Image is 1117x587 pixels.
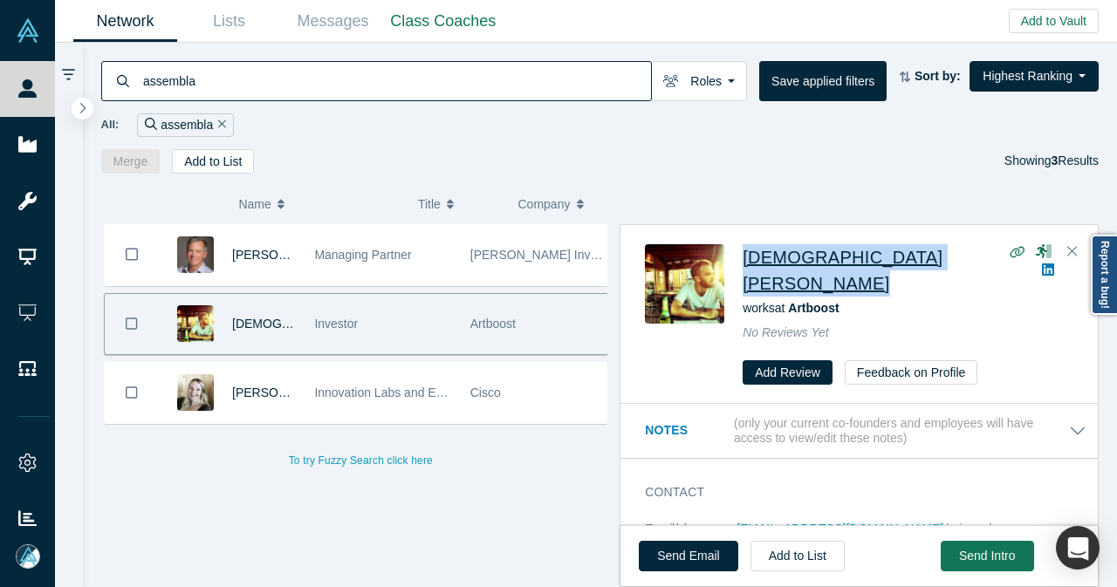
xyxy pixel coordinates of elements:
button: Save applied filters [759,61,887,101]
input: Search by name, title, company, summary, expertise, investment criteria or topics of focus [141,60,651,101]
button: Bookmark [105,224,159,285]
img: Steve King's Profile Image [177,236,214,273]
a: [DEMOGRAPHIC_DATA][PERSON_NAME] [232,317,469,331]
button: Bookmark [105,294,159,354]
a: [PERSON_NAME] [232,248,332,262]
a: Artboost [788,301,839,315]
button: Name [238,186,400,222]
span: Name [238,186,271,222]
a: Class Coaches [385,1,502,42]
span: Cisco [470,386,501,399]
a: [DEMOGRAPHIC_DATA][PERSON_NAME] [743,248,942,293]
img: Mia Scott's Account [16,544,40,569]
span: Title [418,186,441,222]
span: works at [743,301,839,315]
button: Merge [101,149,161,174]
button: Feedback on Profile [845,360,978,385]
button: Add to Vault [1009,9,1099,33]
span: No Reviews Yet [743,325,829,339]
img: Christian Rasmussen's Profile Image [645,244,724,324]
button: Send Intro [941,541,1034,571]
a: [PERSON_NAME] [232,386,332,399]
span: (primary) [943,522,992,536]
a: Lists [177,1,281,42]
span: [PERSON_NAME] Investments, LLC [470,248,669,262]
a: Network [73,1,177,42]
button: Roles [651,61,747,101]
button: Title [418,186,500,222]
span: Innovation Labs and Emerging Products [314,386,531,399]
span: Managing Partner [314,248,411,262]
img: Christian Rasmussen's Profile Image [177,305,214,342]
img: Alchemist Vault Logo [16,18,40,43]
a: [EMAIL_ADDRESS][DOMAIN_NAME] [737,522,943,536]
a: Messages [281,1,385,42]
button: Add Review [743,360,833,385]
span: Company [518,186,571,222]
button: Highest Ranking [970,61,1099,92]
button: To try Fuzzy Search click here [277,449,445,472]
a: Report a bug! [1091,235,1117,315]
span: Investor [314,317,358,331]
button: Add to List [172,149,254,174]
p: (only your current co-founders and employees will have access to view/edit these notes) [734,416,1069,446]
img: Cathrine Andersen's Profile Image [177,374,214,411]
span: All: [101,116,120,133]
button: Notes (only your current co-founders and employees will have access to view/edit these notes) [645,416,1086,446]
h3: Notes [645,421,730,440]
h3: Contact [645,483,1062,502]
span: Results [1052,154,1099,167]
button: Company [518,186,600,222]
span: Artboost [470,317,516,331]
strong: 3 [1052,154,1059,167]
div: Showing [1004,149,1099,174]
strong: Sort by: [915,69,961,83]
button: Add to List [750,541,845,571]
div: assembla [137,113,234,137]
button: Remove Filter [213,115,226,135]
a: Send Email [639,541,738,571]
button: Close [1059,238,1086,266]
button: Bookmark [105,363,159,423]
dt: Email(s) [645,520,737,556]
